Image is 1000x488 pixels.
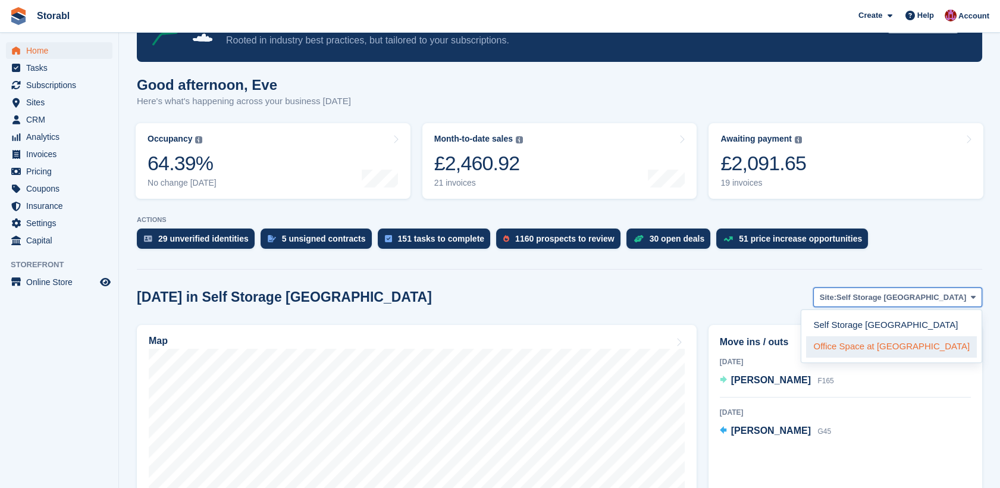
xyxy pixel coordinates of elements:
[720,373,834,389] a: [PERSON_NAME] F165
[158,234,249,243] div: 29 unverified identities
[26,180,98,197] span: Coupons
[136,123,410,199] a: Occupancy 64.39% No change [DATE]
[11,259,118,271] span: Storefront
[496,229,626,255] a: 1160 prospects to review
[26,215,98,232] span: Settings
[817,377,833,385] span: F165
[917,10,934,21] span: Help
[958,10,989,22] span: Account
[720,335,971,349] h2: Move ins / outs
[731,375,811,385] span: [PERSON_NAME]
[26,146,98,162] span: Invoices
[26,198,98,214] span: Insurance
[137,77,351,93] h1: Good afternoon, Eve
[144,235,152,242] img: verify_identity-adf6edd0f0f0b5bbfe63781bf79b02c33cf7c696d77639b501bdc392416b5a36.svg
[148,151,217,176] div: 64.39%
[813,287,982,307] button: Site: Self Storage [GEOGRAPHIC_DATA]
[720,134,792,144] div: Awaiting payment
[137,216,982,224] p: ACTIONS
[6,232,112,249] a: menu
[98,275,112,289] a: Preview store
[6,274,112,290] a: menu
[6,111,112,128] a: menu
[6,180,112,197] a: menu
[195,136,202,143] img: icon-info-grey-7440780725fd019a000dd9b08b2336e03edf1995a4989e88bcd33f0948082b44.svg
[650,234,705,243] div: 30 open deals
[434,134,513,144] div: Month-to-date sales
[282,234,366,243] div: 5 unsigned contracts
[137,229,261,255] a: 29 unverified identities
[26,77,98,93] span: Subscriptions
[6,215,112,232] a: menu
[434,178,523,188] div: 21 invoices
[26,42,98,59] span: Home
[26,163,98,180] span: Pricing
[148,134,192,144] div: Occupancy
[817,427,831,436] span: G45
[716,229,874,255] a: 51 price increase opportunities
[26,129,98,145] span: Analytics
[858,10,882,21] span: Create
[6,60,112,76] a: menu
[6,42,112,59] a: menu
[6,163,112,180] a: menu
[626,229,717,255] a: 30 open deals
[26,94,98,111] span: Sites
[634,234,644,243] img: deal-1b604bf984904fb50ccaf53a9ad4b4a5d6e5aea283cecdc64d6e3604feb123c2.svg
[6,198,112,214] a: menu
[137,95,351,108] p: Here's what's happening across your business [DATE]
[26,232,98,249] span: Capital
[806,336,977,358] a: Office Space at [GEOGRAPHIC_DATA]
[268,235,276,242] img: contract_signature_icon-13c848040528278c33f63329250d36e43548de30e8caae1d1a13099fd9432cc5.svg
[720,356,971,367] div: [DATE]
[516,136,523,143] img: icon-info-grey-7440780725fd019a000dd9b08b2336e03edf1995a4989e88bcd33f0948082b44.svg
[836,292,966,304] span: Self Storage [GEOGRAPHIC_DATA]
[720,424,831,439] a: [PERSON_NAME] G45
[731,426,811,436] span: [PERSON_NAME]
[149,336,168,346] h2: Map
[32,6,74,26] a: Storabl
[720,178,806,188] div: 19 invoices
[26,60,98,76] span: Tasks
[806,315,977,336] a: Self Storage [GEOGRAPHIC_DATA]
[6,94,112,111] a: menu
[820,292,836,304] span: Site:
[6,146,112,162] a: menu
[261,229,378,255] a: 5 unsigned contracts
[434,151,523,176] div: £2,460.92
[739,234,862,243] div: 51 price increase opportunities
[709,123,983,199] a: Awaiting payment £2,091.65 19 invoices
[226,34,878,47] p: Rooted in industry best practices, but tailored to your subscriptions.
[515,234,615,243] div: 1160 prospects to review
[148,178,217,188] div: No change [DATE]
[26,111,98,128] span: CRM
[422,123,697,199] a: Month-to-date sales £2,460.92 21 invoices
[6,77,112,93] a: menu
[398,234,485,243] div: 151 tasks to complete
[795,136,802,143] img: icon-info-grey-7440780725fd019a000dd9b08b2336e03edf1995a4989e88bcd33f0948082b44.svg
[10,7,27,25] img: stora-icon-8386f47178a22dfd0bd8f6a31ec36ba5ce8667c1dd55bd0f319d3a0aa187defe.svg
[378,229,497,255] a: 151 tasks to complete
[137,289,432,305] h2: [DATE] in Self Storage [GEOGRAPHIC_DATA]
[723,236,733,242] img: price_increase_opportunities-93ffe204e8149a01c8c9dc8f82e8f89637d9d84a8eef4429ea346261dce0b2c0.svg
[26,274,98,290] span: Online Store
[385,235,392,242] img: task-75834270c22a3079a89374b754ae025e5fb1db73e45f91037f5363f120a921f8.svg
[503,235,509,242] img: prospect-51fa495bee0391a8d652442698ab0144808aea92771e9ea1ae160a38d050c398.svg
[720,151,806,176] div: £2,091.65
[945,10,957,21] img: Eve Williams
[720,407,971,418] div: [DATE]
[6,129,112,145] a: menu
